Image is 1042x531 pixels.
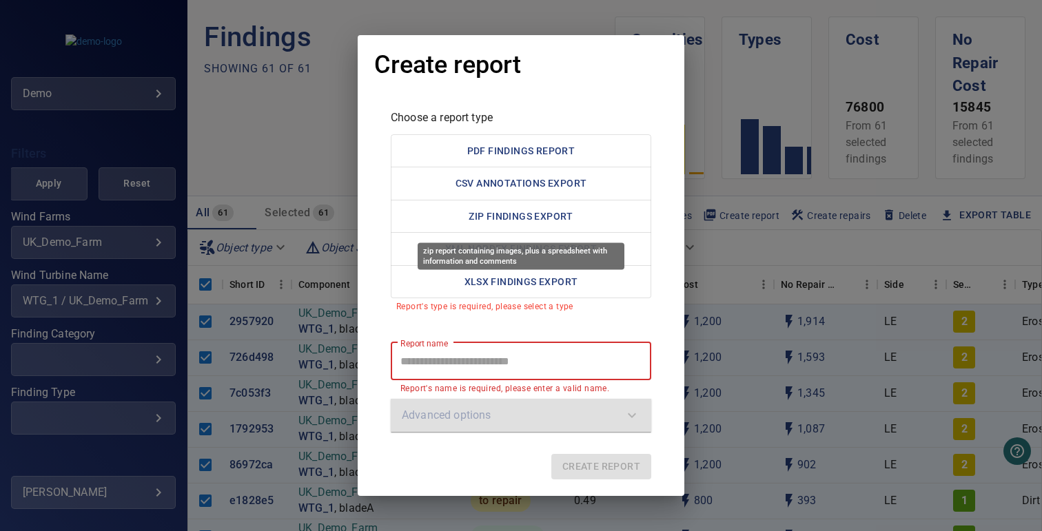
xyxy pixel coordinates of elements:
[391,134,651,168] button: pdf report containing images, information and comments
[391,265,651,299] button: Spreadsheet with information and comments for each finding.
[391,232,651,266] button: XML report containing inspection and damage information plus embedded images
[391,167,651,200] button: Spreadsheet with information about every instance (annotation) of a finding
[391,110,651,126] p: Choose a report type
[396,300,651,314] p: Report's type is required, please select a type
[374,52,521,79] h1: Create report
[418,243,624,270] div: zip report containing images, plus a spreadsheet with information and comments
[400,337,448,349] label: Report name
[400,382,642,396] p: Report's name is required, please enter a valid name.
[391,200,651,233] button: zip report containing images, plus a spreadsheet with information and comments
